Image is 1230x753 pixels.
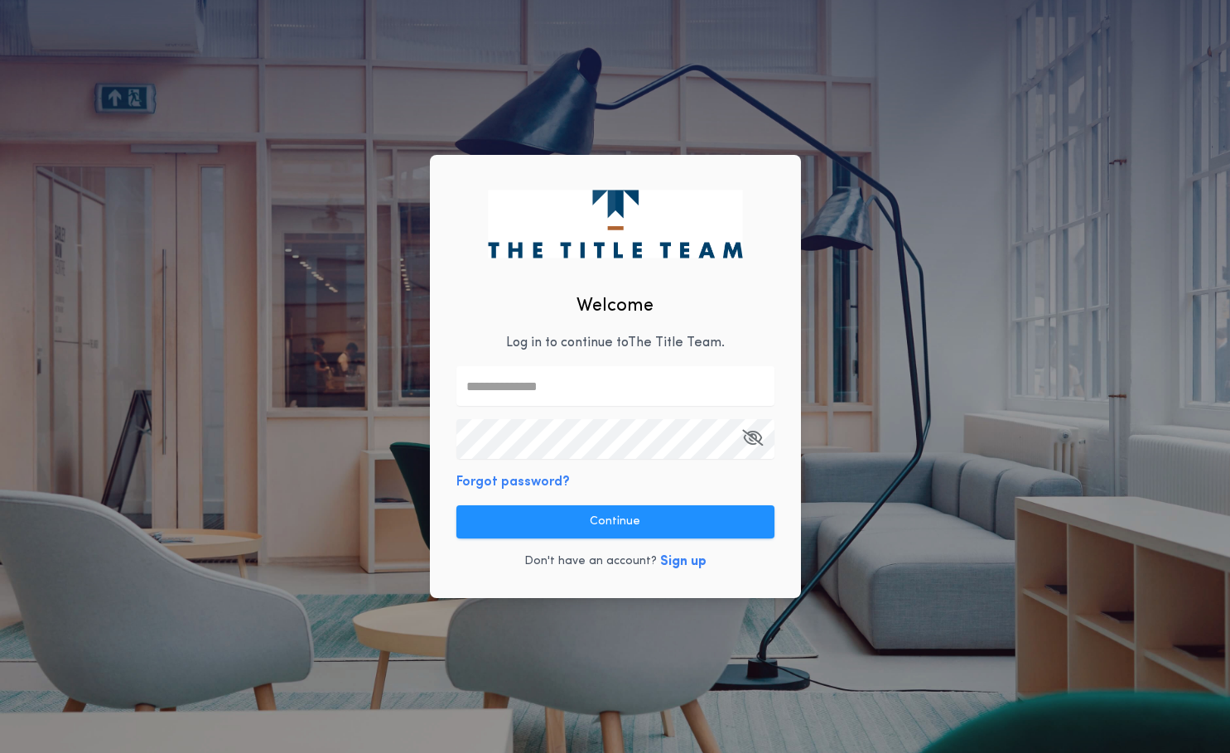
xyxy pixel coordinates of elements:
[488,190,742,258] img: logo
[524,553,657,570] p: Don't have an account?
[456,505,774,538] button: Continue
[456,472,570,492] button: Forgot password?
[506,333,725,353] p: Log in to continue to The Title Team .
[660,552,707,572] button: Sign up
[576,292,654,320] h2: Welcome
